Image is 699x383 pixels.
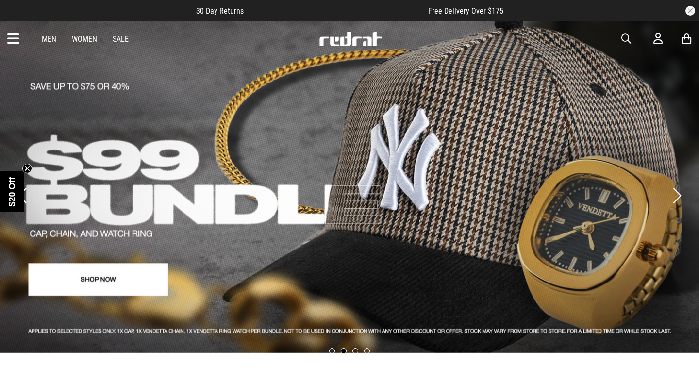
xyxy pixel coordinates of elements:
a: Men [42,34,56,44]
button: Open LiveChat chat widget [8,4,37,33]
a: Women [72,34,97,44]
a: Sale [113,34,129,44]
img: Redrat logo [318,32,383,46]
span: Free Delivery Over $175 [428,6,503,16]
button: Close teaser [22,164,32,173]
span: 30 Day Returns [196,6,244,16]
iframe: Customer reviews powered by Trustpilot [263,6,409,16]
button: Next slide [670,185,683,206]
span: $20 Off [7,177,17,206]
